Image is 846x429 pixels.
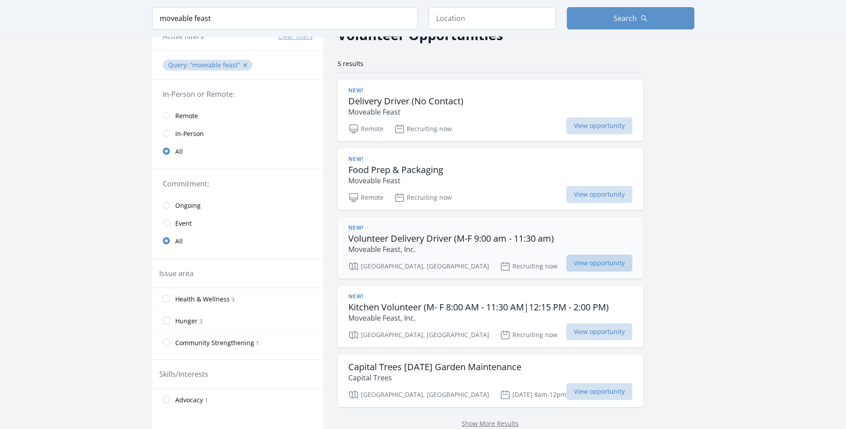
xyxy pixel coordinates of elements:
[175,111,198,120] span: Remote
[163,89,313,99] legend: In-Person or Remote:
[348,175,443,186] p: Moveable Feast
[348,87,363,94] span: New!
[152,214,323,232] a: Event
[175,129,204,138] span: In-Person
[163,178,313,189] legend: Commitment:
[338,355,643,407] a: Capital Trees [DATE] Garden Maintenance Capital Trees [GEOGRAPHIC_DATA], [GEOGRAPHIC_DATA] [DATE]...
[566,117,632,134] span: View opportunity
[163,317,170,324] input: Hunger 3
[159,369,208,379] legend: Skills/Interests
[348,165,443,175] h3: Food Prep & Packaging
[429,7,556,29] input: Location
[614,13,637,24] span: Search
[566,186,632,203] span: View opportunity
[175,338,254,347] span: Community Strengthening
[348,107,463,117] p: Moveable Feast
[348,313,609,323] p: Moveable Feast, Inc.
[175,317,198,326] span: Hunger
[462,419,519,428] a: Show More Results
[566,255,632,272] span: View opportunity
[348,362,521,372] h3: Capital Trees [DATE] Garden Maintenance
[231,296,235,303] span: 3
[256,339,259,347] span: 1
[348,233,554,244] h3: Volunteer Delivery Driver (M-F 9:00 am - 11:30 am)
[175,396,203,404] span: Advocacy
[348,389,489,400] p: [GEOGRAPHIC_DATA], [GEOGRAPHIC_DATA]
[338,217,643,279] a: New! Volunteer Delivery Driver (M-F 9:00 am - 11:30 am) Moveable Feast, Inc. [GEOGRAPHIC_DATA], [...
[348,124,384,134] p: Remote
[348,302,609,313] h3: Kitchen Volunteer (M- F 8:00 AM - 11:30 AM|12:15 PM - 2:00 PM)
[152,142,323,160] a: All
[500,330,557,340] p: Recruiting now
[348,156,363,163] span: New!
[175,295,230,304] span: Health & Wellness
[348,192,384,203] p: Remote
[348,330,489,340] p: [GEOGRAPHIC_DATA], [GEOGRAPHIC_DATA]
[348,244,554,255] p: Moveable Feast, Inc.
[168,61,190,69] span: Query :
[152,124,323,142] a: In-Person
[348,224,363,231] span: New!
[199,318,202,325] span: 3
[163,295,170,302] input: Health & Wellness 3
[348,372,521,383] p: Capital Trees
[175,237,183,246] span: All
[338,80,643,141] a: New! Delivery Driver (No Contact) Moveable Feast Remote Recruiting now View opportunity
[175,147,183,156] span: All
[243,61,248,70] button: ✕
[500,261,557,272] p: Recruiting now
[152,107,323,124] a: Remote
[348,293,363,300] span: New!
[163,339,170,346] input: Community Strengthening 1
[394,192,452,203] p: Recruiting now
[159,268,194,279] legend: Issue area
[348,261,489,272] p: [GEOGRAPHIC_DATA], [GEOGRAPHIC_DATA]
[566,383,632,400] span: View opportunity
[348,96,463,107] h3: Delivery Driver (No Contact)
[566,323,632,340] span: View opportunity
[338,59,363,68] span: 5 results
[205,396,208,404] span: 1
[163,396,170,403] input: Advocacy 1
[567,7,694,29] button: Search
[278,32,313,41] button: Clear filters
[152,196,323,214] a: Ongoing
[152,7,418,29] input: Keyword
[190,61,240,69] q: moveable feast
[175,219,192,228] span: Event
[500,389,566,400] p: [DATE] 8am-12pm
[152,232,323,250] a: All
[338,286,643,347] a: New! Kitchen Volunteer (M- F 8:00 AM - 11:30 AM|12:15 PM - 2:00 PM) Moveable Feast, Inc. [GEOGRAP...
[394,124,452,134] p: Recruiting now
[175,201,201,210] span: Ongoing
[338,148,643,210] a: New! Food Prep & Packaging Moveable Feast Remote Recruiting now View opportunity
